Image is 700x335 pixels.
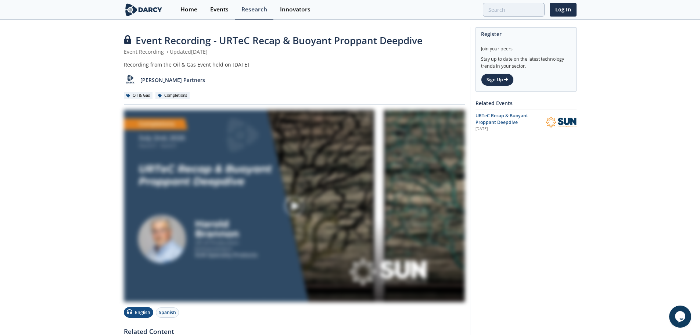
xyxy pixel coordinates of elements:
[210,7,229,13] div: Events
[669,306,693,328] iframe: chat widget
[475,97,577,110] div: Related Events
[481,28,571,40] div: Register
[481,74,514,86] a: Sign Up
[155,92,190,99] div: Completions
[165,48,170,55] span: •
[180,7,197,13] div: Home
[280,7,310,13] div: Innovators
[550,3,577,17] a: Log In
[124,61,465,68] div: Recording from the Oil & Gas Event held on [DATE]
[124,92,153,99] div: Oil & Gas
[284,196,305,216] img: play-chapters-gray.svg
[483,3,545,17] input: Advanced Search
[140,76,205,84] p: [PERSON_NAME] Partners
[475,113,577,132] a: URTeC Recap & Buoyant Proppant Deepdive [DATE] SUN Specialty Products
[475,113,528,125] span: URTeC Recap & Buoyant Proppant Deepdive
[475,126,541,132] div: [DATE]
[241,7,267,13] div: Research
[124,110,465,302] img: Video Content
[124,307,153,317] button: English
[546,117,577,128] img: SUN Specialty Products
[156,307,179,317] button: Spanish
[124,48,465,56] div: Event Recording Updated [DATE]
[481,52,571,70] div: Stay up to date on the latest technology trends in your sector.
[124,3,164,16] img: logo-wide.svg
[124,323,465,335] div: Related Content
[481,40,571,52] div: Join your peers
[136,34,423,47] span: Event Recording - URTeC Recap & Buoyant Proppant Deepdive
